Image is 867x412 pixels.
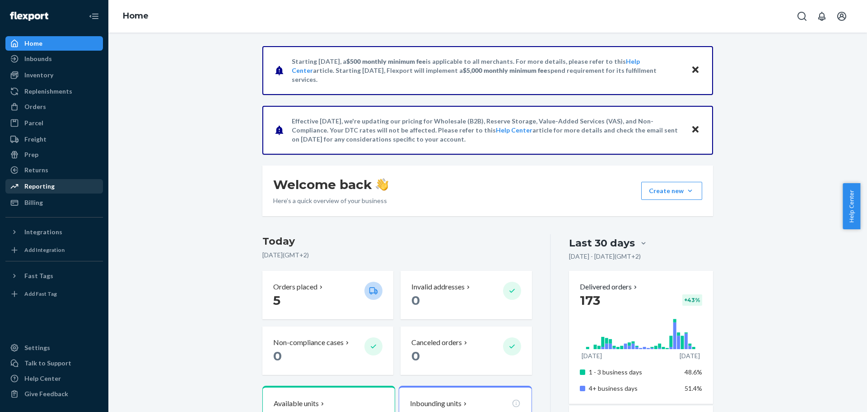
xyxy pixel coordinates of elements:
[690,123,701,137] button: Close
[24,39,42,48] div: Home
[262,234,532,249] h3: Today
[346,57,426,65] span: $500 monthly minimum fee
[813,7,831,25] button: Open notifications
[262,251,532,260] p: [DATE] ( GMT+2 )
[24,271,53,280] div: Fast Tags
[411,348,420,364] span: 0
[569,252,641,261] p: [DATE] - [DATE] ( GMT+2 )
[580,293,600,308] span: 173
[5,195,103,210] a: Billing
[273,293,280,308] span: 5
[24,102,46,111] div: Orders
[5,68,103,82] a: Inventory
[5,356,103,370] a: Talk to Support
[5,52,103,66] a: Inbounds
[411,282,465,292] p: Invalid addresses
[793,7,811,25] button: Open Search Box
[5,371,103,386] a: Help Center
[833,7,851,25] button: Open account menu
[24,374,61,383] div: Help Center
[292,117,682,144] p: Effective [DATE], we're updating our pricing for Wholesale (B2B), Reserve Storage, Value-Added Se...
[580,282,639,292] button: Delivered orders
[5,341,103,355] a: Settings
[123,11,149,21] a: Home
[5,147,103,162] a: Prep
[682,294,702,306] div: + 43 %
[273,282,317,292] p: Orders placed
[463,66,547,74] span: $5,000 monthly minimum fee
[273,337,344,348] p: Non-compliance cases
[24,198,43,207] div: Billing
[685,384,702,392] span: 51.4%
[5,179,103,194] a: Reporting
[24,343,50,352] div: Settings
[24,150,38,159] div: Prep
[5,387,103,401] button: Give Feedback
[273,348,282,364] span: 0
[5,116,103,130] a: Parcel
[680,351,700,360] p: [DATE]
[24,166,48,175] div: Returns
[569,236,635,250] div: Last 30 days
[24,71,53,80] div: Inventory
[376,178,388,191] img: hand-wave emoji
[24,135,47,144] div: Freight
[24,87,72,96] div: Replenishments
[274,398,319,409] p: Available units
[262,271,393,319] button: Orders placed 5
[5,243,103,257] a: Add Integration
[5,287,103,301] a: Add Fast Tag
[24,118,43,128] div: Parcel
[10,12,48,21] img: Flexport logo
[5,225,103,239] button: Integrations
[24,389,68,398] div: Give Feedback
[292,57,682,84] p: Starting [DATE], a is applicable to all merchants. For more details, please refer to this article...
[24,227,62,237] div: Integrations
[24,246,65,254] div: Add Integration
[401,271,531,319] button: Invalid addresses 0
[641,182,702,200] button: Create new
[843,183,860,229] button: Help Center
[685,368,702,376] span: 48.6%
[411,337,462,348] p: Canceled orders
[24,359,71,368] div: Talk to Support
[5,36,103,51] a: Home
[401,327,531,375] button: Canceled orders 0
[5,163,103,177] a: Returns
[589,384,678,393] p: 4+ business days
[496,126,532,134] a: Help Center
[85,7,103,25] button: Close Navigation
[5,269,103,283] button: Fast Tags
[273,176,388,193] h1: Welcome back
[24,290,57,298] div: Add Fast Tag
[411,293,420,308] span: 0
[273,196,388,205] p: Here’s a quick overview of your business
[582,351,602,360] p: [DATE]
[5,132,103,147] a: Freight
[5,84,103,99] a: Replenishments
[5,99,103,114] a: Orders
[410,398,461,409] p: Inbounding units
[589,368,678,377] p: 1 - 3 business days
[24,54,52,63] div: Inbounds
[690,64,701,77] button: Close
[24,182,55,191] div: Reporting
[116,3,156,29] ol: breadcrumbs
[262,327,393,375] button: Non-compliance cases 0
